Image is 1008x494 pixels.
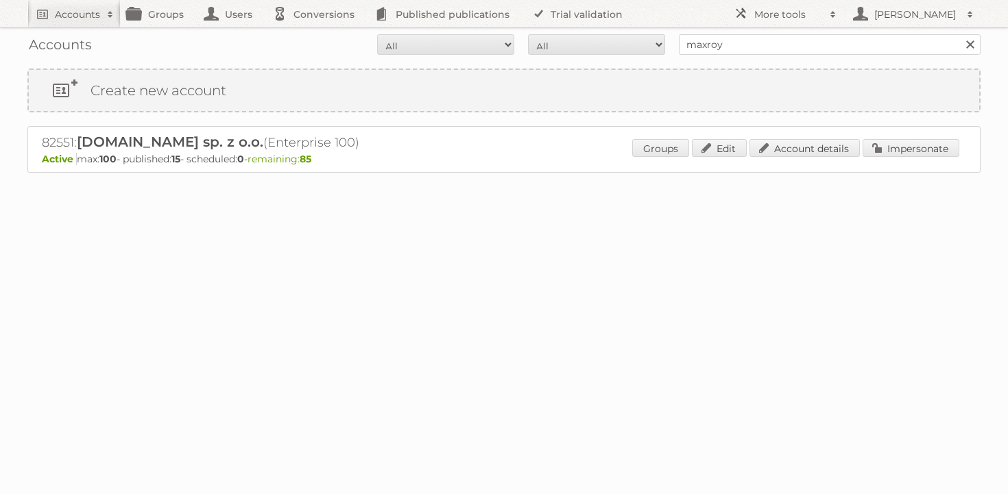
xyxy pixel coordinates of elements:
[42,153,77,165] span: Active
[42,134,522,151] h2: 82551: (Enterprise 100)
[55,8,100,21] h2: Accounts
[99,153,117,165] strong: 100
[632,139,689,157] a: Groups
[300,153,311,165] strong: 85
[42,153,966,165] p: max: - published: - scheduled: -
[29,70,979,111] a: Create new account
[754,8,823,21] h2: More tools
[749,139,860,157] a: Account details
[863,139,959,157] a: Impersonate
[871,8,960,21] h2: [PERSON_NAME]
[692,139,747,157] a: Edit
[171,153,180,165] strong: 15
[237,153,244,165] strong: 0
[248,153,311,165] span: remaining:
[77,134,263,150] span: [DOMAIN_NAME] sp. z o.o.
